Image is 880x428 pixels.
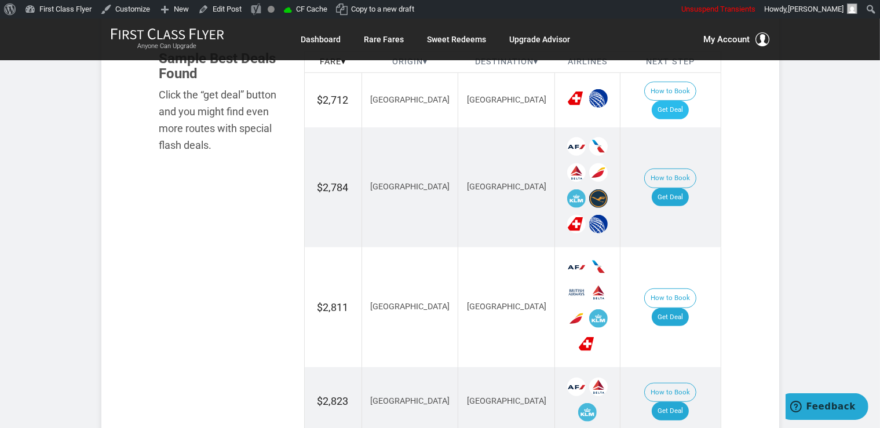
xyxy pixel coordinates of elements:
div: Click the “get deal” button and you might find even more routes with special flash deals. [159,87,287,153]
span: Iberia [567,309,586,328]
th: Destination [458,51,555,73]
span: United [589,89,608,108]
a: Get Deal [652,188,689,207]
span: British Airways [567,283,586,302]
span: KLM [589,309,608,328]
a: Rare Fares [364,29,404,50]
a: Upgrade Advisor [510,29,571,50]
button: How to Book [644,169,696,188]
span: [GEOGRAPHIC_DATA] [370,302,450,312]
th: Airlines [555,51,620,73]
span: [GEOGRAPHIC_DATA] [467,95,546,105]
span: Swiss [578,335,597,353]
span: [GEOGRAPHIC_DATA] [467,182,546,192]
span: [GEOGRAPHIC_DATA] [467,396,546,406]
span: Lufthansa [589,189,608,208]
span: Swiss [567,215,586,233]
span: American Airlines [589,258,608,276]
th: Origin [362,51,458,73]
span: [PERSON_NAME] [788,5,844,13]
span: [GEOGRAPHIC_DATA] [370,182,450,192]
span: [GEOGRAPHIC_DATA] [370,396,450,406]
span: Delta Airlines [589,378,608,396]
span: Air France [567,258,586,276]
a: Get Deal [652,308,689,327]
span: KLM [578,403,597,422]
span: My Account [704,32,750,46]
span: $2,823 [317,395,349,407]
span: Iberia [589,163,608,182]
span: $2,811 [317,301,349,313]
span: Air France [567,137,586,156]
span: ▾ [341,57,346,67]
a: Sweet Redeems [428,29,487,50]
span: Air France [567,378,586,396]
a: First Class FlyerAnyone Can Upgrade [111,28,224,51]
span: ▾ [423,57,428,67]
span: $2,712 [317,94,349,106]
span: [GEOGRAPHIC_DATA] [370,95,450,105]
span: Unsuspend Transients [681,5,755,13]
span: Swiss [567,89,586,108]
span: Delta Airlines [589,283,608,302]
iframe: Opens a widget where you can find more information [786,393,868,422]
span: Delta Airlines [567,163,586,182]
span: American Airlines [589,137,608,156]
span: KLM [567,189,586,208]
h3: Sample Best Deals Found [159,51,287,82]
img: First Class Flyer [111,28,224,40]
span: $2,784 [317,181,349,193]
a: Get Deal [652,402,689,420]
th: Fare [304,51,362,73]
span: United [589,215,608,233]
span: ▾ [534,57,538,67]
button: How to Book [644,82,696,101]
span: [GEOGRAPHIC_DATA] [467,302,546,312]
button: My Account [704,32,770,46]
small: Anyone Can Upgrade [111,42,224,50]
a: Get Deal [652,101,689,119]
button: How to Book [644,383,696,403]
button: How to Book [644,288,696,308]
th: Next Step [620,51,721,73]
a: Dashboard [301,29,341,50]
